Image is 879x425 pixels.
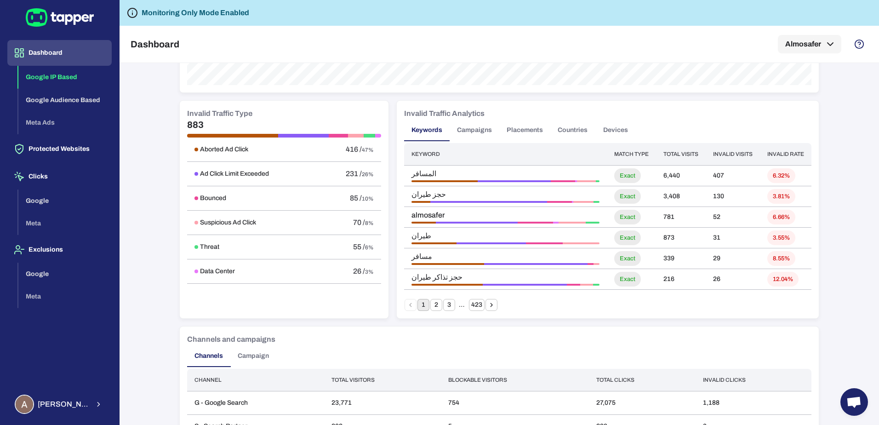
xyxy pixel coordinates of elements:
[200,194,226,202] h6: Bounced
[767,276,799,283] span: 12.04%
[187,334,275,345] h6: Channels and campaigns
[696,369,811,391] th: Invalid clicks
[187,108,252,119] h6: Invalid Traffic Type
[127,7,138,18] svg: Tapper is not blocking any fraudulent activity for this domain
[595,119,636,141] button: Devices
[404,299,498,311] nav: pagination navigation
[572,201,573,203] div: Data Center • 1
[656,143,706,166] th: Total visits
[589,391,696,415] td: 27,075
[7,40,112,66] button: Dashboard
[518,222,553,224] div: Bounced • 13
[441,369,589,391] th: Blockable visitors
[767,234,795,242] span: 3.55%
[559,222,586,224] div: Suspicious Ad Click • 10
[594,263,599,265] div: Suspicious Ad Click • 1
[656,269,706,290] td: 216
[450,119,499,141] button: Campaigns
[404,143,607,166] th: Keyword
[131,39,179,50] h5: Dashboard
[353,267,365,275] span: 26 /
[411,284,483,286] div: Aborted Ad Click • 11
[411,180,478,182] div: Aborted Ad Click • 179
[614,193,641,201] span: Exact
[7,245,112,253] a: Exclusions
[588,263,594,265] div: Bounced • 1
[7,172,112,180] a: Clicks
[441,391,589,415] td: 754
[567,284,580,286] div: Bounced • 2
[767,172,795,180] span: 6.32%
[767,213,795,221] span: 6.66%
[7,164,112,190] button: Clicks
[38,400,89,409] span: [PERSON_NAME] Sobih
[577,180,596,182] div: Suspicious Ad Click • 51
[526,242,563,244] div: Bounced • 9
[7,48,112,56] a: Dashboard
[411,201,430,203] div: Aborted Ad Click • 16
[586,222,599,224] div: Threat • 5
[760,143,811,166] th: Invalid rate
[575,180,577,182] div: Data Center • 5
[411,211,599,220] span: almosafer
[365,220,374,226] span: 8%
[840,388,868,416] div: Open chat
[457,242,526,244] div: Ad Click Limit Exceeded • 17
[187,369,324,391] th: Channel
[7,136,112,162] button: Protected Websites
[456,301,468,309] div: …
[200,170,269,178] h6: Ad Click Limit Exceeded
[411,242,457,244] div: Aborted Ad Click • 11
[353,218,365,226] span: 70 /
[706,166,760,186] td: 407
[187,119,381,130] h5: 883
[350,194,362,202] span: 85 /
[614,234,641,242] span: Exact
[563,242,599,244] div: Suspicious Ad Click • 9
[483,284,567,286] div: Ad Click Limit Exceeded • 13
[362,171,374,178] span: 26%
[18,66,112,89] button: Google IP Based
[200,145,248,154] h6: Aborted Ad Click
[18,269,112,277] a: Google
[404,108,485,119] h6: Invalid Traffic Analytics
[7,144,112,152] a: Protected Websites
[706,248,760,269] td: 29
[411,169,599,178] span: المسافر
[589,369,696,391] th: Total clicks
[7,391,112,418] button: Ahmed Sobih[PERSON_NAME] Sobih
[16,396,33,413] img: Ahmed Sobih
[550,119,595,141] button: Countries
[499,119,550,141] button: Placements
[607,143,656,166] th: Match type
[706,207,760,228] td: 52
[230,345,276,367] button: Campaign
[696,391,811,415] td: 1,188
[656,228,706,248] td: 873
[706,143,760,166] th: Invalid visits
[200,267,235,276] h6: Data Center
[469,299,485,311] button: Go to page 423
[411,273,599,282] span: حجز تذاكر طيران
[18,263,112,286] button: Google
[593,284,599,286] div: Threat • 1
[767,193,795,201] span: 3.81%
[614,255,641,263] span: Exact
[18,95,112,103] a: Google Audience Based
[18,190,112,212] button: Google
[594,201,599,203] div: Threat • 5
[778,35,841,53] button: Almosafer
[614,213,641,221] span: Exact
[478,180,551,182] div: Ad Click Limit Exceeded • 199
[404,119,450,141] button: Keywords
[187,391,324,415] td: G - Google Search
[7,237,112,263] button: Exclusions
[411,190,599,199] span: حجز طيران
[200,243,219,251] h6: Threat
[200,218,256,227] h6: Suspicious Ad Click
[436,222,518,224] div: Ad Click Limit Exceeded • 30
[443,299,455,311] button: Go to page 3
[656,248,706,269] td: 339
[706,186,760,207] td: 130
[417,299,429,311] button: page 1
